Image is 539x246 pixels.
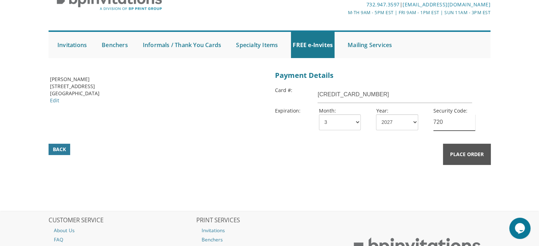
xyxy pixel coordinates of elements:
div: Payment Details [275,69,489,82]
div: Expiration: [275,107,318,115]
span: Back [53,146,66,153]
div: | [196,0,490,9]
p: [PERSON_NAME] [50,76,264,83]
h2: PRINT SERVICES [196,217,343,224]
div: Month: [314,107,371,130]
a: About Us [49,226,195,235]
div: Security Code: [428,107,485,133]
p: [GEOGRAPHIC_DATA] [50,90,264,97]
a: FAQ [49,235,195,244]
a: Back [49,144,70,155]
a: Invitations [56,32,89,58]
a: Mailing Services [346,32,394,58]
h2: CUSTOMER SERVICE [49,217,195,224]
a: Edit [50,97,59,104]
a: Benchers [100,32,130,58]
button: Place Order [443,144,491,165]
a: Informals / Thank You Cards [141,32,223,58]
iframe: chat widget [509,218,532,239]
a: Specialty Items [234,32,280,58]
div: Card #: [275,86,318,95]
a: Benchers [196,235,343,244]
a: FREE e-Invites [291,32,335,58]
div: Year: [371,107,428,130]
a: 732.947.3597 [366,1,399,8]
p: [STREET_ADDRESS] [50,83,264,90]
a: [EMAIL_ADDRESS][DOMAIN_NAME] [403,1,490,8]
div: M-Th 9am - 5pm EST | Fri 9am - 1pm EST | Sun 11am - 3pm EST [196,9,490,16]
span: Place Order [450,151,484,158]
a: Invitations [196,226,343,235]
